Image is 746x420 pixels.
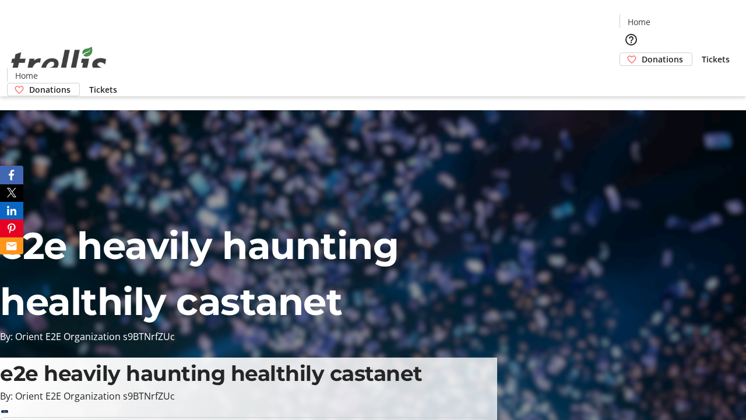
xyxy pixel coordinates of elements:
[692,53,739,65] a: Tickets
[620,66,643,89] button: Cart
[628,16,650,28] span: Home
[702,53,730,65] span: Tickets
[7,34,111,92] img: Orient E2E Organization s9BTNrfZUc's Logo
[620,16,657,28] a: Home
[15,69,38,82] span: Home
[29,83,71,96] span: Donations
[620,52,692,66] a: Donations
[7,83,80,96] a: Donations
[642,53,683,65] span: Donations
[8,69,45,82] a: Home
[89,83,117,96] span: Tickets
[620,28,643,51] button: Help
[80,83,126,96] a: Tickets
